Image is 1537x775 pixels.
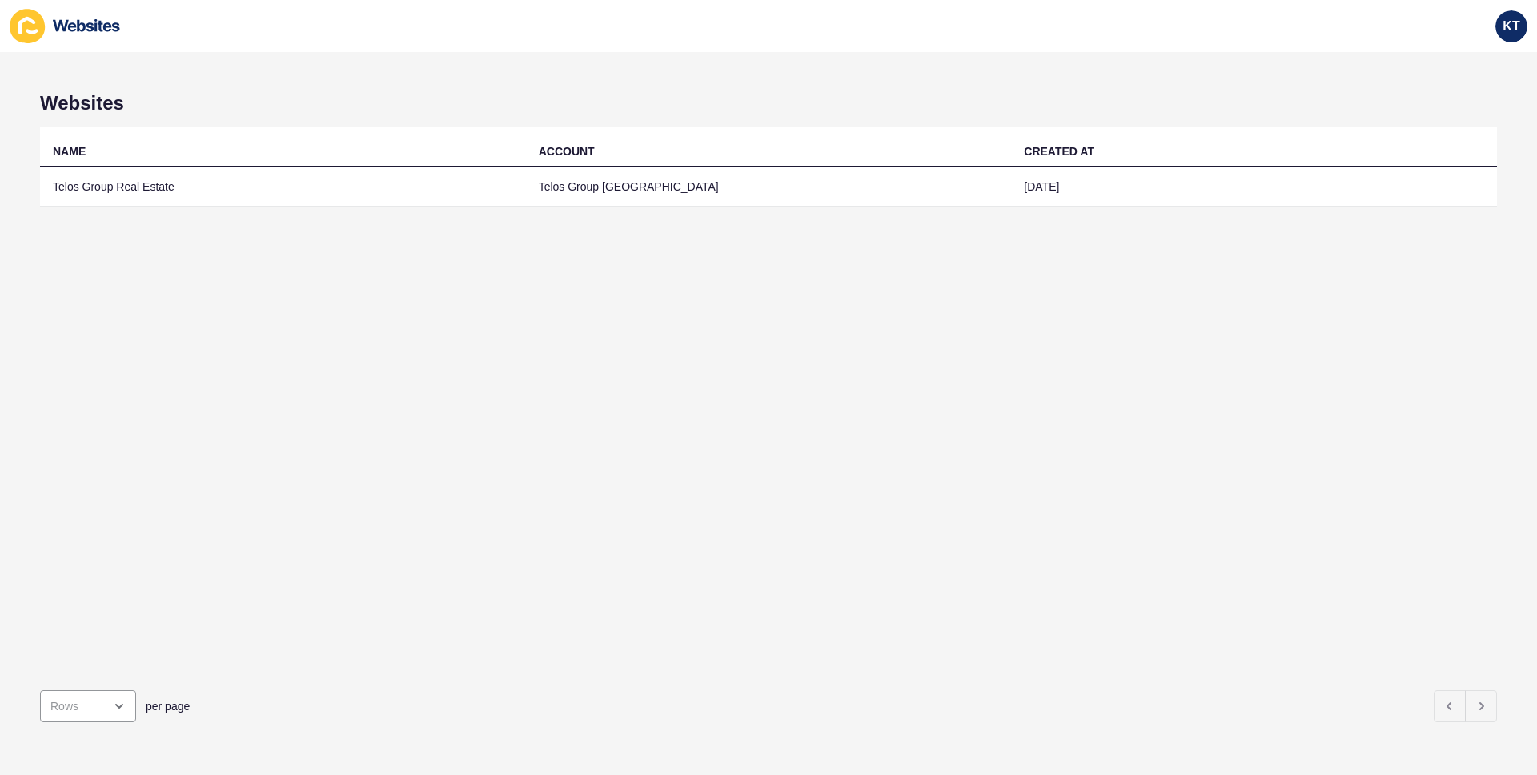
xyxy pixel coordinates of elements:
[53,143,86,159] div: NAME
[146,698,190,714] span: per page
[40,690,136,722] div: open menu
[539,143,595,159] div: ACCOUNT
[1024,143,1094,159] div: CREATED AT
[1503,18,1519,34] span: KT
[40,167,526,207] td: Telos Group Real Estate
[40,92,1497,114] h1: Websites
[1011,167,1497,207] td: [DATE]
[526,167,1012,207] td: Telos Group [GEOGRAPHIC_DATA]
